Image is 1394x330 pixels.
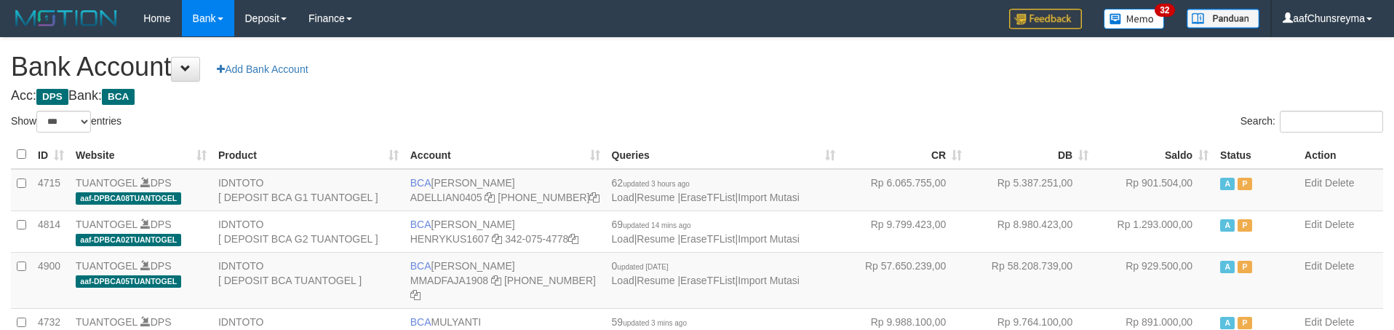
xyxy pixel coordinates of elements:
td: Rp 8.980.423,00 [968,211,1094,252]
a: Edit [1305,260,1322,272]
td: IDNTOTO [ DEPOSIT BCA G1 TUANTOGEL ] [212,169,405,211]
th: Account: activate to sort column ascending [405,141,606,169]
td: Rp 58.208.739,00 [968,252,1094,308]
span: updated 14 mins ago [623,221,690,229]
h4: Acc: Bank: [11,89,1383,103]
h1: Bank Account [11,52,1383,82]
span: BCA [410,260,431,272]
a: Load [612,275,634,286]
a: Delete [1325,260,1354,272]
td: IDNTOTO [ DEPOSIT BCA TUANTOGEL ] [212,252,405,308]
span: aaf-DPBCA05TUANTOGEL [76,275,181,288]
a: Copy ADELLIAN0405 to clipboard [485,192,495,203]
span: 69 [612,219,691,230]
a: TUANTOGEL [76,177,138,189]
td: 4900 [32,252,70,308]
span: BCA [410,177,431,189]
a: Resume [637,233,674,245]
span: updated 3 mins ago [623,319,687,327]
span: 32 [1155,4,1174,17]
span: 0 [612,260,669,272]
a: Import Mutasi [738,192,800,203]
span: 59 [612,316,687,328]
select: Showentries [36,111,91,133]
th: ID: activate to sort column ascending [32,141,70,169]
span: updated 3 hours ago [623,180,690,188]
th: CR: activate to sort column ascending [841,141,968,169]
a: Copy MMADFAJA1908 to clipboard [491,275,501,286]
span: BCA [102,89,135,105]
a: EraseTFList [680,192,735,203]
span: | | | [612,219,800,245]
a: ADELLIAN0405 [410,192,482,203]
span: Active [1220,261,1235,273]
td: IDNTOTO [ DEPOSIT BCA G2 TUANTOGEL ] [212,211,405,252]
a: EraseTFList [680,233,735,245]
span: Active [1220,317,1235,329]
span: Paused [1238,219,1252,232]
span: Paused [1238,261,1252,273]
th: Action [1299,141,1383,169]
span: Paused [1238,178,1252,190]
th: Website: activate to sort column ascending [70,141,212,169]
td: Rp 5.387.251,00 [968,169,1094,211]
span: Active [1220,219,1235,232]
span: aaf-DPBCA02TUANTOGEL [76,234,181,246]
img: MOTION_logo.png [11,7,122,29]
label: Show entries [11,111,122,133]
img: panduan.png [1187,9,1259,28]
span: | | | [612,177,800,203]
a: Load [612,192,634,203]
td: [PERSON_NAME] 342-075-4778 [405,211,606,252]
a: Copy HENRYKUS1607 to clipboard [492,233,502,245]
span: aaf-DPBCA08TUANTOGEL [76,192,181,205]
img: Feedback.jpg [1009,9,1082,29]
td: Rp 6.065.755,00 [841,169,968,211]
span: 62 [612,177,690,189]
input: Search: [1280,111,1383,133]
a: Copy 3420754778 to clipboard [568,233,578,245]
td: DPS [70,169,212,211]
td: Rp 9.799.423,00 [841,211,968,252]
td: [PERSON_NAME] [PHONE_NUMBER] [405,169,606,211]
td: DPS [70,252,212,308]
a: Edit [1305,219,1322,230]
span: | | | [612,260,800,286]
a: EraseTFList [680,275,735,286]
th: DB: activate to sort column ascending [968,141,1094,169]
td: 4814 [32,211,70,252]
th: Status [1214,141,1299,169]
a: HENRYKUS1607 [410,233,490,245]
span: updated [DATE] [617,263,668,271]
span: BCA [410,316,431,328]
td: Rp 1.293.000,00 [1094,211,1214,252]
a: Delete [1325,316,1354,328]
a: Load [612,233,634,245]
span: Paused [1238,317,1252,329]
td: Rp 901.504,00 [1094,169,1214,211]
th: Saldo: activate to sort column ascending [1094,141,1214,169]
td: Rp 929.500,00 [1094,252,1214,308]
a: Delete [1325,177,1354,189]
td: 4715 [32,169,70,211]
span: BCA [410,219,431,230]
a: Import Mutasi [738,233,800,245]
a: Copy 5655032115 to clipboard [589,192,600,203]
th: Queries: activate to sort column ascending [606,141,842,169]
a: TUANTOGEL [76,219,138,230]
a: TUANTOGEL [76,260,138,272]
span: Active [1220,178,1235,190]
th: Product: activate to sort column ascending [212,141,405,169]
a: Resume [637,275,674,286]
a: TUANTOGEL [76,316,138,328]
a: Edit [1305,177,1322,189]
a: Import Mutasi [738,275,800,286]
a: Add Bank Account [207,57,317,82]
label: Search: [1240,111,1383,133]
a: MMADFAJA1908 [410,275,488,286]
span: DPS [36,89,68,105]
td: [PERSON_NAME] [PHONE_NUMBER] [405,252,606,308]
a: Copy 4062282031 to clipboard [410,289,421,301]
td: DPS [70,211,212,252]
a: Resume [637,192,674,203]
